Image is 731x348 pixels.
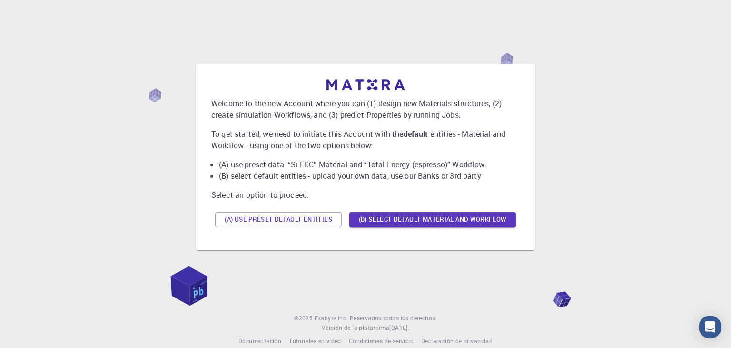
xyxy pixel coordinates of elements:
b: default [404,129,428,139]
font: Versión de la plataforma [322,324,390,331]
a: Exabyte Inc. [315,314,348,323]
li: (B) select default entities - upload your own data, use our Banks or 3rd party [219,170,520,182]
a: Documentación [238,337,281,346]
div: Abrir Intercom Messenger [699,316,721,338]
a: Tutoriales en vídeo [289,337,341,346]
font: . [408,324,409,331]
li: (A) use preset data: “Si FCC” Material and “Total Energy (espresso)” Workflow. [219,159,520,170]
p: Welcome to the new Account where you can (1) design new Materials structures, (2) create simulati... [211,98,520,121]
p: Select an option to proceed. [211,189,520,201]
button: (B) Select default material and workflow [349,212,516,227]
a: Declaración de privacidad [421,337,493,346]
a: [DATE]. [389,323,409,333]
font: Documentación [238,337,281,345]
p: To get started, we need to initiate this Account with the entities - Material and Workflow - usin... [211,128,520,151]
font: Tutoriales en vídeo [289,337,341,345]
font: 2025 [299,314,313,322]
font: Exabyte Inc. [315,314,348,322]
font: Reservados todos los derechos. [350,314,437,322]
font: © [294,314,298,322]
button: (A) Use preset default entities [215,212,342,227]
font: [DATE] [389,324,407,331]
a: Condiciones de servicio [349,337,414,346]
font: Declaración de privacidad [421,337,493,345]
font: Condiciones de servicio [349,337,414,345]
img: logo [326,79,405,90]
